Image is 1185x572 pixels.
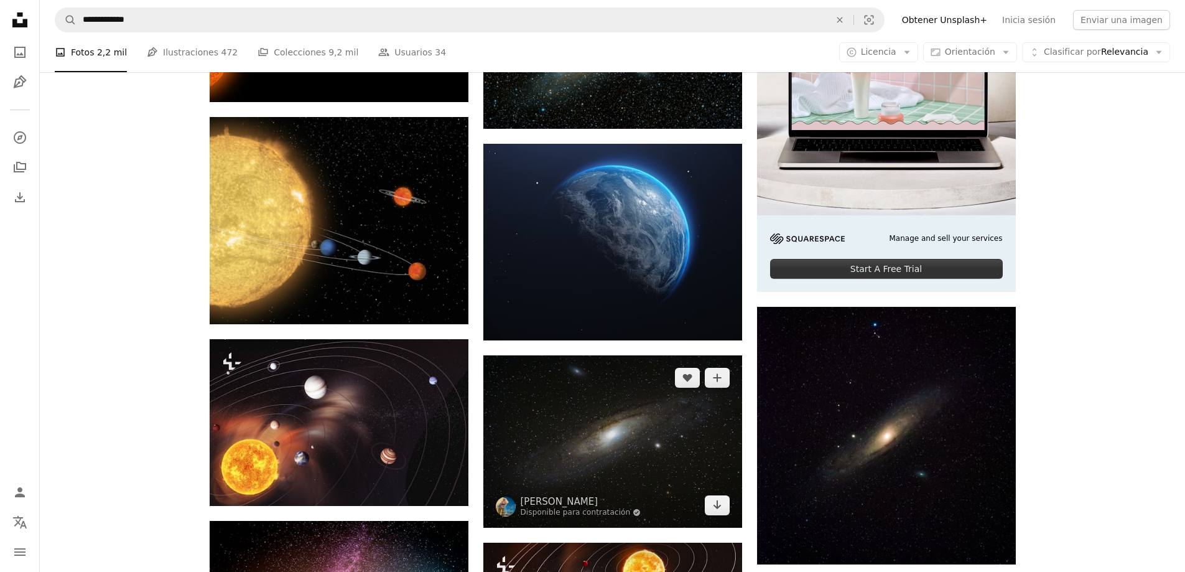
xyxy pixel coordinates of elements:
img: Ve al perfil de Bryan Goff [496,497,516,517]
button: Enviar una imagen [1073,10,1170,30]
a: Representación artística del sistema solar [210,215,468,226]
span: Orientación [945,47,995,57]
a: Usuarios 34 [378,32,446,72]
a: Disponible para contratación [521,508,641,518]
img: Galaxia negra y marrón [757,307,1016,565]
button: Borrar [826,8,853,32]
a: Ilustraciones [7,70,32,95]
img: file-1705255347840-230a6ab5bca9image [770,233,845,244]
button: Menú [7,540,32,565]
a: Explorar [7,125,32,150]
button: Licencia [839,42,918,62]
button: Idioma [7,510,32,535]
a: Descargar [705,495,730,515]
a: Historial de descargas [7,185,32,210]
a: Colecciones [7,155,32,180]
span: Relevancia [1044,46,1148,59]
span: 9,2 mil [328,45,358,59]
form: Encuentra imágenes en todo el sitio [55,7,885,32]
a: [PERSON_NAME] [521,495,641,508]
a: Galaxia con noche estrellada [483,436,742,447]
a: Iniciar sesión / Registrarse [7,480,32,505]
span: Licencia [861,47,896,57]
a: Ilustraciones 472 [147,32,238,72]
span: Clasificar por [1044,47,1101,57]
img: Representación artística del sistema solar [210,117,468,324]
img: Una vista de la Tierra desde el espacio [483,144,742,340]
img: Representación artística del sistema solar [210,339,468,506]
a: Inicio — Unsplash [7,7,32,35]
button: Clasificar porRelevancia [1022,42,1170,62]
button: Me gusta [675,368,700,388]
a: Inicia sesión [995,10,1063,30]
img: Galaxia con noche estrellada [483,355,742,528]
button: Buscar en Unsplash [55,8,77,32]
span: 472 [221,45,238,59]
a: Fotos [7,40,32,65]
a: Una vista de la Tierra desde el espacio [483,236,742,247]
a: Representación artística del sistema solar [210,416,468,428]
button: Búsqueda visual [854,8,884,32]
div: Start A Free Trial [770,259,1003,279]
span: 34 [435,45,446,59]
span: Manage and sell your services [889,233,1002,244]
a: Galaxia negra y marrón [757,430,1016,441]
button: Orientación [923,42,1017,62]
a: Obtener Unsplash+ [895,10,995,30]
a: Colecciones 9,2 mil [258,32,358,72]
button: Añade a la colección [705,368,730,388]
